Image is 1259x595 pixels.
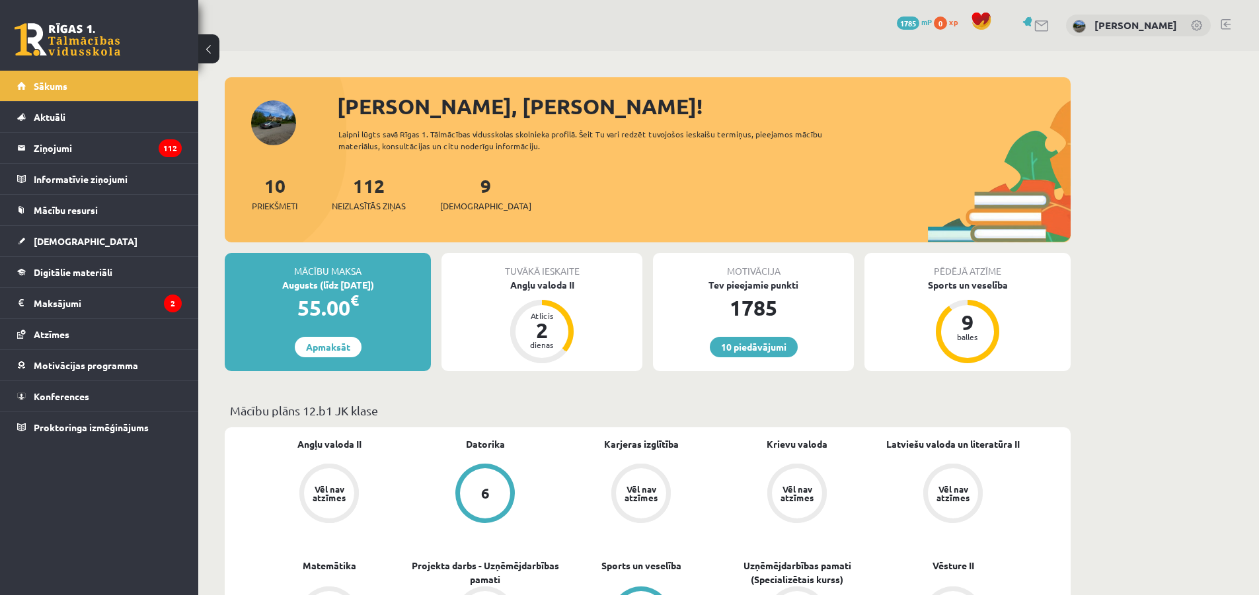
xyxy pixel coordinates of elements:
[17,164,182,194] a: Informatīvie ziņojumi
[252,199,297,213] span: Priekšmeti
[17,71,182,101] a: Sākums
[17,226,182,256] a: [DEMOGRAPHIC_DATA]
[522,312,562,320] div: Atlicis
[934,17,964,27] a: 0 xp
[441,278,642,365] a: Angļu valoda II Atlicis 2 dienas
[252,174,297,213] a: 10Priekšmeti
[34,164,182,194] legend: Informatīvie ziņojumi
[440,174,531,213] a: 9[DEMOGRAPHIC_DATA]
[948,333,987,341] div: balles
[15,23,120,56] a: Rīgas 1. Tālmācības vidusskola
[935,485,972,502] div: Vēl nav atzīmes
[311,485,348,502] div: Vēl nav atzīmes
[17,350,182,380] a: Motivācijas programma
[563,464,719,526] a: Vēl nav atzīmes
[34,235,137,247] span: [DEMOGRAPHIC_DATA]
[34,133,182,163] legend: Ziņojumi
[653,253,854,278] div: Motivācija
[230,402,1065,419] p: Mācību plāns 12.b1 JK klase
[332,174,406,213] a: 112Neizlasītās ziņas
[719,464,875,526] a: Vēl nav atzīmes
[34,421,149,433] span: Proktoringa izmēģinājums
[948,312,987,333] div: 9
[604,437,679,451] a: Karjeras izglītība
[251,464,407,526] a: Vēl nav atzīmes
[623,485,660,502] div: Vēl nav atzīmes
[297,437,362,451] a: Angļu valoda II
[481,486,490,501] div: 6
[34,111,65,123] span: Aktuāli
[779,485,816,502] div: Vēl nav atzīmes
[466,437,505,451] a: Datorika
[225,278,431,292] div: Augusts (līdz [DATE])
[34,359,138,371] span: Motivācijas programma
[407,559,563,586] a: Projekta darbs - Uzņēmējdarbības pamati
[17,133,182,163] a: Ziņojumi112
[1094,18,1177,32] a: [PERSON_NAME]
[337,90,1071,122] div: [PERSON_NAME], [PERSON_NAME]!
[17,288,182,318] a: Maksājumi2
[653,278,854,292] div: Tev pieejamie punkti
[897,17,932,27] a: 1785 mP
[1073,20,1086,33] img: Markuss Bogrecs
[303,559,356,573] a: Matemātika
[34,390,89,402] span: Konferences
[864,253,1071,278] div: Pēdējā atzīme
[350,291,359,310] span: €
[17,381,182,411] a: Konferences
[295,337,362,357] a: Apmaksāt
[522,341,562,349] div: dienas
[332,199,406,213] span: Neizlasītās ziņas
[767,437,827,451] a: Krievu valoda
[34,288,182,318] legend: Maksājumi
[864,278,1071,365] a: Sports un veselība 9 balles
[34,328,69,340] span: Atzīmes
[933,559,974,573] a: Vēsture II
[34,80,67,92] span: Sākums
[17,319,182,349] a: Atzīmes
[441,278,642,292] div: Angļu valoda II
[338,128,846,152] div: Laipni lūgts savā Rīgas 1. Tālmācības vidusskolas skolnieka profilā. Šeit Tu vari redzēt tuvojošo...
[17,195,182,225] a: Mācību resursi
[949,17,958,27] span: xp
[17,412,182,442] a: Proktoringa izmēģinājums
[17,102,182,132] a: Aktuāli
[225,253,431,278] div: Mācību maksa
[159,139,182,157] i: 112
[875,464,1031,526] a: Vēl nav atzīmes
[225,292,431,324] div: 55.00
[886,437,1020,451] a: Latviešu valoda un literatūra II
[34,204,98,216] span: Mācību resursi
[897,17,919,30] span: 1785
[164,295,182,312] i: 2
[17,257,182,287] a: Digitālie materiāli
[653,292,854,324] div: 1785
[934,17,947,30] span: 0
[710,337,798,357] a: 10 piedāvājumi
[601,559,681,573] a: Sports un veselība
[441,253,642,278] div: Tuvākā ieskaite
[440,199,531,213] span: [DEMOGRAPHIC_DATA]
[864,278,1071,292] div: Sports un veselība
[407,464,563,526] a: 6
[522,320,562,341] div: 2
[719,559,875,586] a: Uzņēmējdarbības pamati (Specializētais kurss)
[921,17,932,27] span: mP
[34,266,112,278] span: Digitālie materiāli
